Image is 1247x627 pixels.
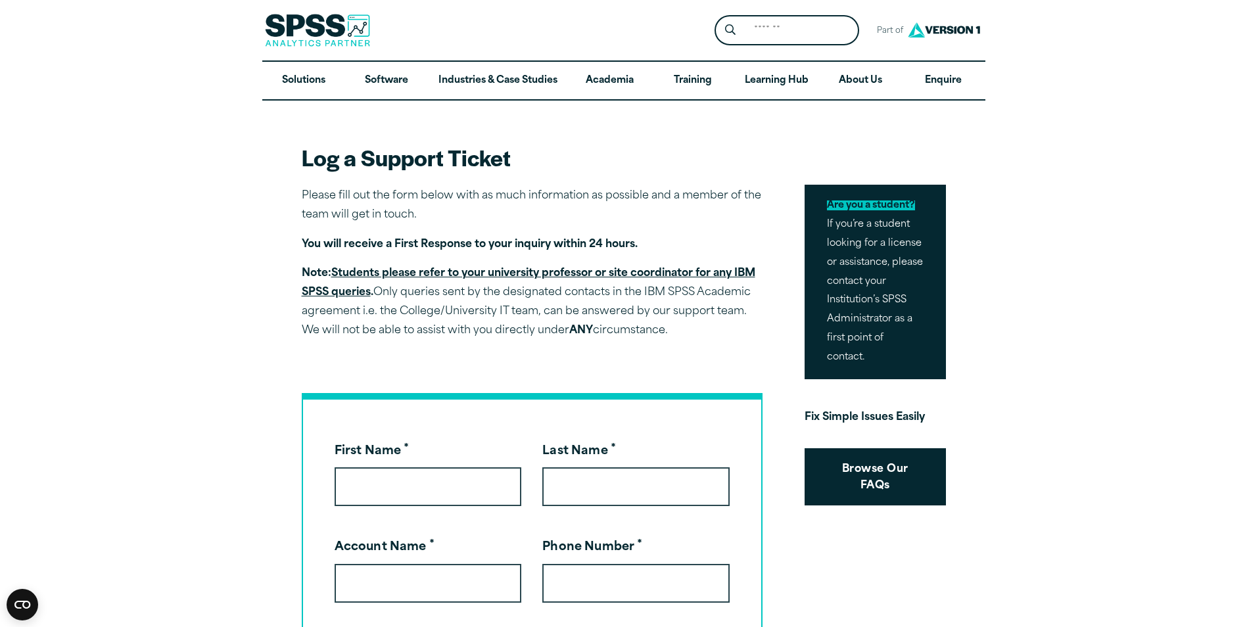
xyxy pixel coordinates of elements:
[542,446,616,457] label: Last Name
[302,143,763,172] h2: Log a Support Ticket
[569,325,593,336] strong: ANY
[262,62,345,100] a: Solutions
[262,62,985,100] nav: Desktop version of site main menu
[7,589,38,620] div: CookieBot Widget Contents
[302,268,755,298] u: Students please refer to your university professor or site coordinator for any IBM SPSS queries
[870,22,905,41] span: Part of
[568,62,651,100] a: Academia
[302,187,763,225] p: Please fill out the form below with as much information as possible and a member of the team will...
[827,200,915,210] mark: Are you a student?
[725,24,736,35] svg: Search magnifying glass icon
[335,542,435,553] label: Account Name
[905,18,983,42] img: Version1 Logo
[302,264,763,340] p: Only queries sent by the designated contacts in the IBM SPSS Academic agreement i.e. the College/...
[265,14,370,47] img: SPSS Analytics Partner
[428,62,568,100] a: Industries & Case Studies
[718,18,742,43] button: Search magnifying glass icon
[805,185,946,379] p: If you’re a student looking for a license or assistance, please contact your Institution’s SPSS A...
[542,542,642,553] label: Phone Number
[345,62,428,100] a: Software
[651,62,734,100] a: Training
[734,62,819,100] a: Learning Hub
[715,15,859,46] form: Site Header Search Form
[805,448,946,505] a: Browse Our FAQs
[819,62,902,100] a: About Us
[902,62,985,100] a: Enquire
[302,239,638,250] strong: You will receive a First Response to your inquiry within 24 hours.
[7,589,38,620] svg: CookieBot Widget Icon
[805,408,946,427] p: Fix Simple Issues Easily
[7,589,38,620] button: Open CMP widget
[335,446,410,457] label: First Name
[302,268,755,298] strong: Note: .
